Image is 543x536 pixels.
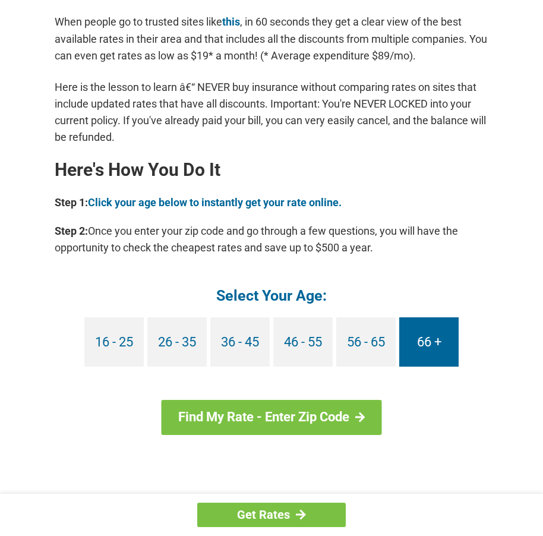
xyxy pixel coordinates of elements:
a: 26 - 35 [147,317,207,367]
a: Find My Rate - Enter Zip Code [162,400,382,434]
h2: Here's How You Do It [55,160,488,179]
a: 66 + [399,317,459,367]
p: Once you enter your zip code and go through a few questions, you will have the opportunity to che... [55,223,488,256]
a: Get Rates [197,503,346,527]
a: 16 - 25 [84,317,144,367]
a: 36 - 45 [210,317,270,367]
p: Here is the lesson to learn â€“ NEVER buy insurance without comparing rates on sites that include... [55,79,488,146]
a: Click your age below to instantly get your rate online. [88,196,342,209]
h4: Select Your Age: [55,286,488,305]
a: 56 - 65 [336,317,396,367]
p: When people go to trusted sites like , in 60 seconds they get a clear view of the best available ... [55,14,488,64]
a: this [222,15,240,28]
a: 46 - 55 [273,317,333,367]
b: Step 1: [55,196,88,209]
b: Step 2: [55,225,88,237]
